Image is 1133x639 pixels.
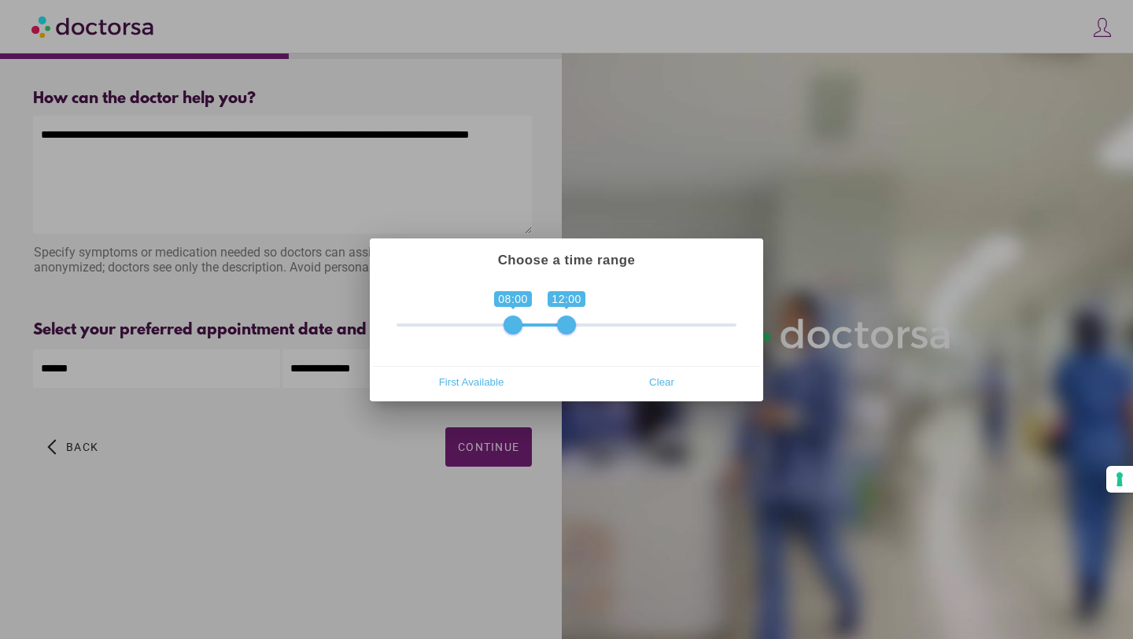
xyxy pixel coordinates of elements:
[1106,466,1133,493] button: Your consent preferences for tracking technologies
[548,291,585,307] span: 12:00
[376,370,566,395] button: First Available
[498,253,636,268] strong: Choose a time range
[566,370,757,395] button: Clear
[381,371,562,394] span: First Available
[571,371,752,394] span: Clear
[494,291,532,307] span: 08:00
